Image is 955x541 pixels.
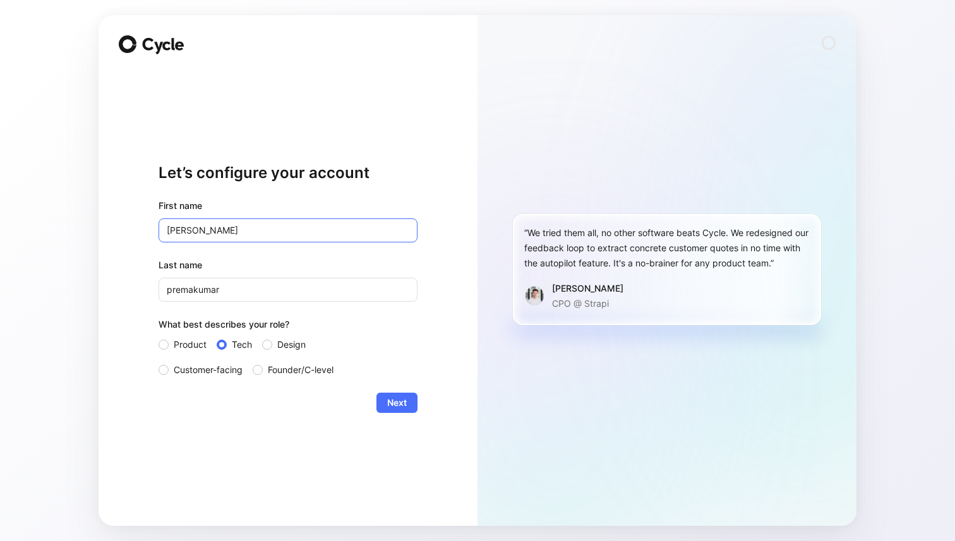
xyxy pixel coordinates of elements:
[552,281,623,296] div: [PERSON_NAME]
[159,218,417,242] input: John
[174,362,243,378] span: Customer-facing
[376,393,417,413] button: Next
[524,225,810,271] div: “We tried them all, no other software beats Cycle. We redesigned our feedback loop to extract con...
[159,198,417,213] div: First name
[232,337,252,352] span: Tech
[159,278,417,302] input: Doe
[277,337,306,352] span: Design
[552,296,623,311] p: CPO @ Strapi
[159,163,417,183] h1: Let’s configure your account
[159,317,417,337] div: What best describes your role?
[174,337,207,352] span: Product
[387,395,407,410] span: Next
[268,362,333,378] span: Founder/C-level
[159,258,417,273] label: Last name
